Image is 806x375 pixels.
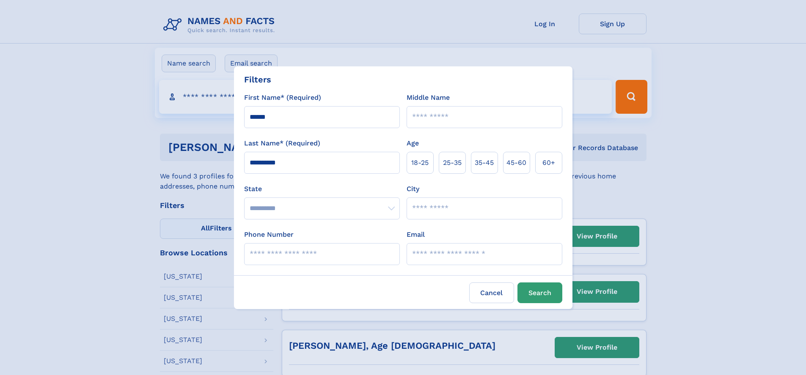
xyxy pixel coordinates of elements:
span: 25‑35 [443,158,462,168]
span: 35‑45 [475,158,494,168]
label: First Name* (Required) [244,93,321,103]
label: Email [407,230,425,240]
label: Age [407,138,419,148]
label: Last Name* (Required) [244,138,320,148]
span: 45‑60 [506,158,526,168]
label: Cancel [469,282,514,303]
label: City [407,184,419,194]
div: Filters [244,73,271,86]
span: 18‑25 [411,158,429,168]
label: Phone Number [244,230,294,240]
span: 60+ [542,158,555,168]
label: Middle Name [407,93,450,103]
label: State [244,184,400,194]
button: Search [517,282,562,303]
